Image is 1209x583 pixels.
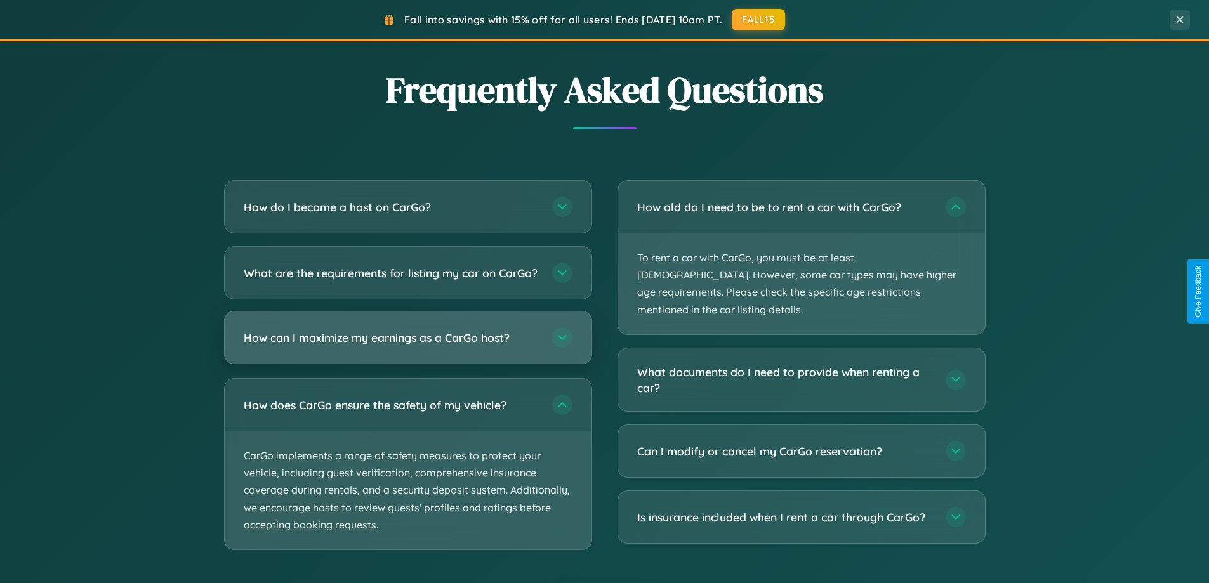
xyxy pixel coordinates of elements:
h3: What are the requirements for listing my car on CarGo? [244,265,539,281]
h3: How can I maximize my earnings as a CarGo host? [244,330,539,346]
h3: How do I become a host on CarGo? [244,199,539,215]
h2: Frequently Asked Questions [224,65,986,114]
p: To rent a car with CarGo, you must be at least [DEMOGRAPHIC_DATA]. However, some car types may ha... [618,233,985,334]
h3: Can I modify or cancel my CarGo reservation? [637,443,933,459]
div: Give Feedback [1194,266,1203,317]
h3: How does CarGo ensure the safety of my vehicle? [244,397,539,413]
span: Fall into savings with 15% off for all users! Ends [DATE] 10am PT. [404,13,722,26]
h3: How old do I need to be to rent a car with CarGo? [637,199,933,215]
p: CarGo implements a range of safety measures to protect your vehicle, including guest verification... [225,431,591,549]
h3: Is insurance included when I rent a car through CarGo? [637,509,933,525]
button: FALL15 [732,9,785,30]
h3: What documents do I need to provide when renting a car? [637,364,933,395]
